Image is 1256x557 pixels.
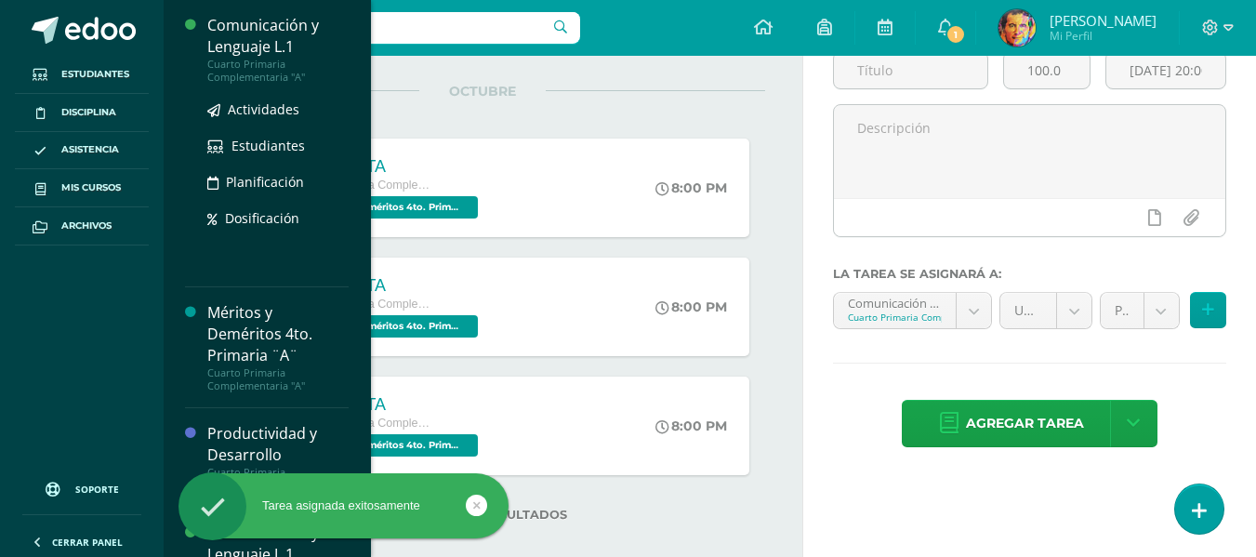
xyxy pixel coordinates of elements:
div: Comunicación y Lenguaje L.1 [207,15,349,58]
span: Agregar tarea [966,401,1084,446]
span: Méritos y Deméritos 4to. Primaria ¨B¨ 'B' [292,315,478,338]
span: Prueba Corta (10.0%) [1115,293,1130,328]
div: Cuarto Primaria Complementaria "A" [207,366,349,392]
span: 1 [945,24,966,45]
span: Estudiantes [231,137,305,154]
span: Planificación [226,173,304,191]
span: Asistencia [61,142,119,157]
span: [PERSON_NAME] [1050,11,1157,30]
a: Estudiantes [207,135,349,156]
a: Planificación [207,171,349,192]
div: 8:00 PM [655,418,727,434]
div: Comunicación y Lenguaje L.1 'A' [848,293,943,311]
div: CONDUCTA [292,395,483,415]
img: 6189efe1154869782297a4f5131f6e1d.png [998,9,1036,46]
div: 8:00 PM [655,179,727,196]
span: Soporte [75,483,119,496]
div: 8:00 PM [655,298,727,315]
div: CONDUCTA [292,276,483,296]
a: Asistencia [15,132,149,170]
span: OCTUBRE [419,83,546,99]
div: Productividad y Desarrollo [207,423,349,466]
span: Mis cursos [61,180,121,195]
div: Cuarto Primaria Complementaria [848,311,943,324]
span: Unidad 4 [1014,293,1042,328]
span: Estudiantes [61,67,129,82]
a: Mis cursos [15,169,149,207]
a: Comunicación y Lenguaje L.1Cuarto Primaria Complementaria "A" [207,15,349,84]
span: Disciplina [61,105,116,120]
span: Dosificación [225,209,299,227]
input: Fecha de entrega [1106,52,1225,88]
a: Soporte [22,464,141,510]
a: Comunicación y Lenguaje L.1 'A'Cuarto Primaria Complementaria [834,293,992,328]
span: Méritos y Deméritos 4to. Primaria ¨A¨ 'A' [292,196,478,219]
input: Puntos máximos [1004,52,1090,88]
label: La tarea se asignará a: [833,267,1226,281]
input: Título [834,52,987,88]
a: Estudiantes [15,56,149,94]
a: Dosificación [207,207,349,229]
a: Méritos y Deméritos 4to. Primaria ¨A¨Cuarto Primaria Complementaria "A" [207,302,349,392]
div: Cuarto Primaria Complementaria "A" [207,466,349,492]
div: CONDUCTA [292,157,483,177]
a: Unidad 4 [1000,293,1091,328]
a: Productividad y DesarrolloCuarto Primaria Complementaria "A" [207,423,349,492]
span: Méritos y Deméritos 4to. Primaria ¨C¨ 'C' [292,434,478,457]
a: Prueba Corta (10.0%) [1101,293,1179,328]
div: Méritos y Deméritos 4to. Primaria ¨A¨ [207,302,349,366]
a: Disciplina [15,94,149,132]
span: Archivos [61,219,112,233]
span: Cerrar panel [52,536,123,549]
span: Mi Perfil [1050,28,1157,44]
span: Actividades [228,100,299,118]
div: Cuarto Primaria Complementaria "A" [207,58,349,84]
a: Actividades [207,99,349,120]
a: Archivos [15,207,149,245]
div: Tarea asignada exitosamente [178,497,509,514]
input: Busca un usuario... [176,12,580,44]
